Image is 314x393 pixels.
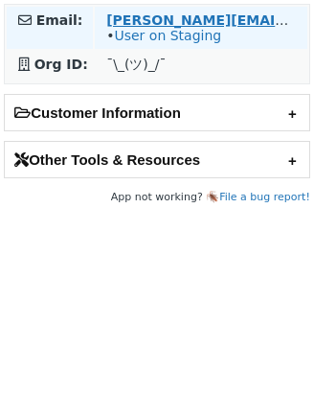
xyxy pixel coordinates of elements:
strong: Org ID: [34,57,88,72]
h2: Customer Information [5,95,309,130]
footer: App not working? 🪳 [4,188,310,207]
span: ¯\_(ツ)_/¯ [106,57,166,72]
span: • [106,28,221,43]
h2: Other Tools & Resources [5,142,309,177]
a: File a bug report! [219,191,310,203]
a: User on Staging [114,28,221,43]
strong: Email: [36,12,83,28]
